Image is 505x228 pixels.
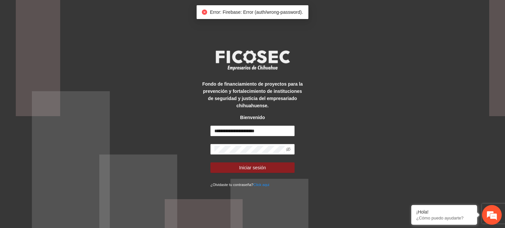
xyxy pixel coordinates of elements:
div: ¡Hola! [416,209,472,215]
span: eye-invisible [286,147,291,152]
strong: Fondo de financiamiento de proyectos para la prevención y fortalecimiento de instituciones de seg... [202,81,303,108]
span: close-circle [202,10,207,15]
p: ¿Cómo puedo ayudarte? [416,216,472,220]
button: Iniciar sesión [210,162,295,173]
small: ¿Olvidaste tu contraseña? [210,183,269,187]
strong: Bienvenido [240,115,265,120]
span: Iniciar sesión [239,164,266,171]
img: logo [211,48,294,73]
a: Click aqui [253,183,270,187]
